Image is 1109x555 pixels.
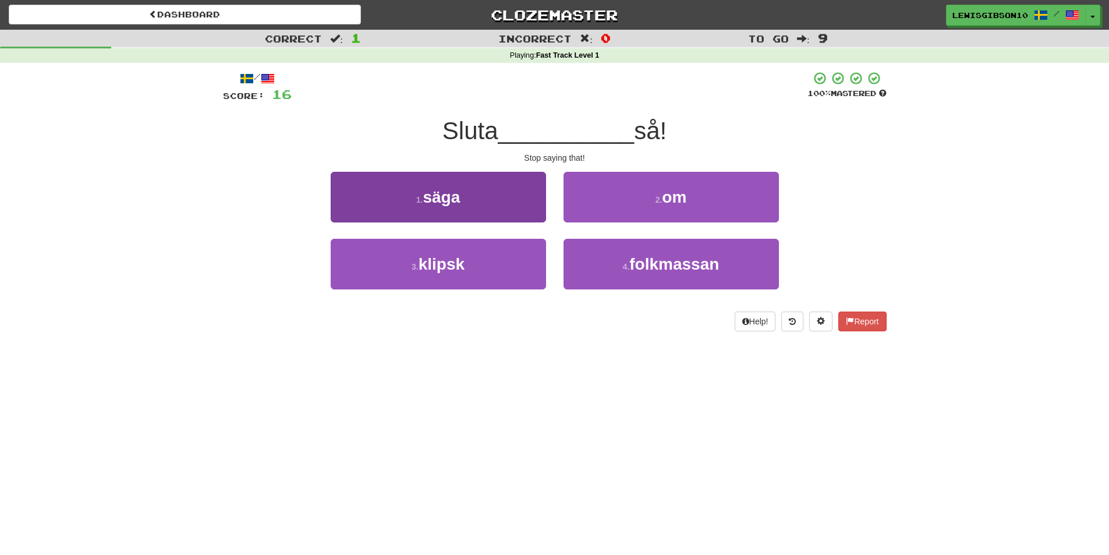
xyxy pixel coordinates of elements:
[378,5,731,25] a: Clozemaster
[818,31,828,45] span: 9
[351,31,361,45] span: 1
[331,239,546,289] button: 3.klipsk
[807,89,831,98] span: 100 %
[331,172,546,222] button: 1.säga
[952,10,1028,20] span: lewisgibson10
[416,195,423,204] small: 1 .
[735,312,776,331] button: Help!
[330,34,343,44] span: :
[797,34,810,44] span: :
[807,89,887,99] div: Mastered
[838,312,886,331] button: Report
[623,262,630,271] small: 4 .
[498,117,635,144] span: __________
[223,152,887,164] div: Stop saying that!
[223,91,265,101] span: Score:
[564,239,779,289] button: 4.folkmassan
[781,312,803,331] button: Round history (alt+y)
[265,33,322,44] span: Correct
[946,5,1086,26] a: lewisgibson10 /
[580,34,593,44] span: :
[662,188,686,206] span: om
[272,87,292,101] span: 16
[423,188,460,206] span: säga
[536,51,600,59] strong: Fast Track Level 1
[9,5,361,24] a: Dashboard
[748,33,789,44] span: To go
[634,117,667,144] span: så!
[442,117,498,144] span: Sluta
[419,255,465,273] span: klipsk
[564,172,779,222] button: 2.om
[629,255,719,273] span: folkmassan
[656,195,662,204] small: 2 .
[1054,9,1060,17] span: /
[498,33,572,44] span: Incorrect
[223,71,292,86] div: /
[601,31,611,45] span: 0
[412,262,419,271] small: 3 .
